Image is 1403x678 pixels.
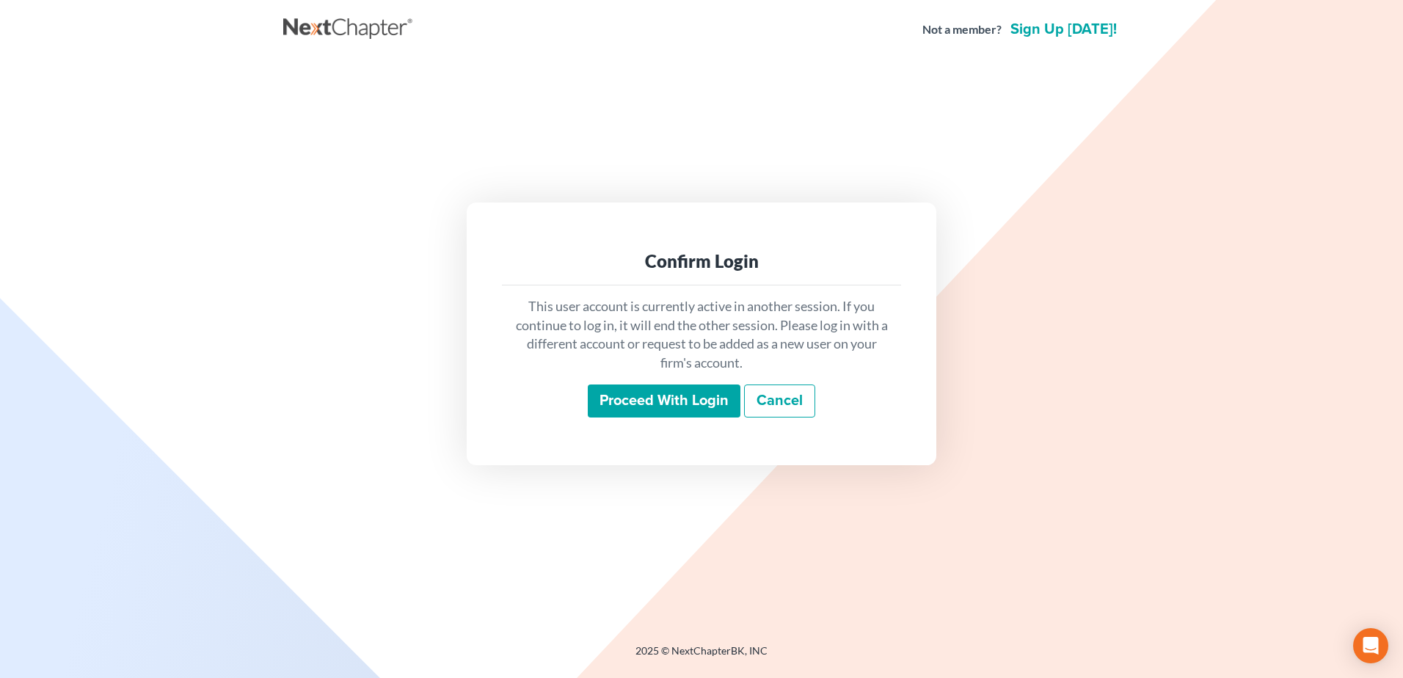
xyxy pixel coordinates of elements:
[744,384,815,418] a: Cancel
[514,297,889,373] p: This user account is currently active in another session. If you continue to log in, it will end ...
[514,249,889,273] div: Confirm Login
[283,644,1120,670] div: 2025 © NextChapterBK, INC
[1007,22,1120,37] a: Sign up [DATE]!
[922,21,1002,38] strong: Not a member?
[1353,628,1388,663] div: Open Intercom Messenger
[588,384,740,418] input: Proceed with login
